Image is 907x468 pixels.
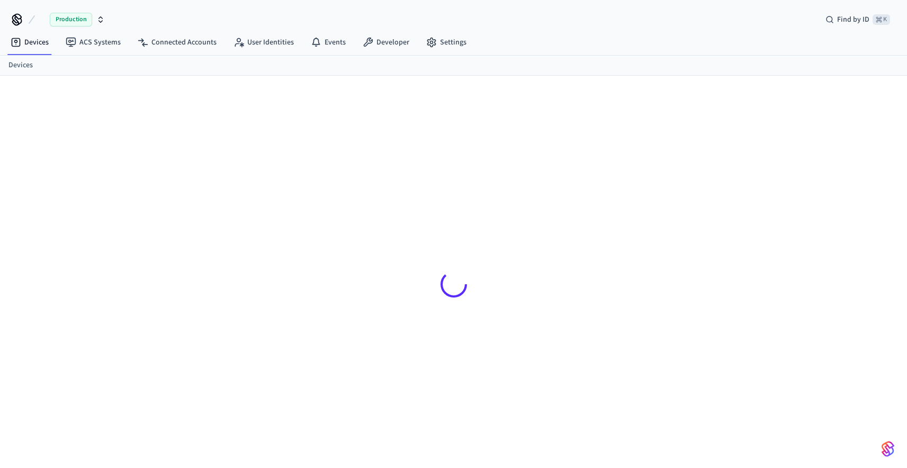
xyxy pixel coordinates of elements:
span: Production [50,13,92,26]
a: ACS Systems [57,33,129,52]
a: Devices [2,33,57,52]
a: Devices [8,60,33,71]
img: SeamLogoGradient.69752ec5.svg [882,440,894,457]
span: ⌘ K [873,14,890,25]
a: Settings [418,33,475,52]
a: User Identities [225,33,302,52]
a: Connected Accounts [129,33,225,52]
span: Find by ID [837,14,869,25]
div: Find by ID⌘ K [817,10,899,29]
a: Developer [354,33,418,52]
a: Events [302,33,354,52]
